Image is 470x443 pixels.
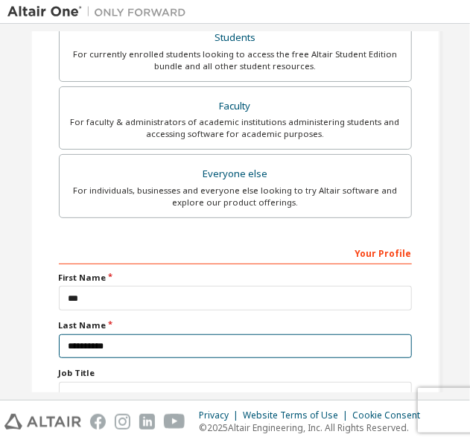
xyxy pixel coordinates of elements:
[59,240,412,264] div: Your Profile
[59,272,412,284] label: First Name
[69,48,402,72] div: For currently enrolled students looking to access the free Altair Student Edition bundle and all ...
[139,414,155,430] img: linkedin.svg
[115,414,130,430] img: instagram.svg
[59,367,412,379] label: Job Title
[69,116,402,140] div: For faculty & administrators of academic institutions administering students and accessing softwa...
[69,185,402,208] div: For individuals, businesses and everyone else looking to try Altair software and explore our prod...
[7,4,194,19] img: Altair One
[59,319,412,331] label: Last Name
[352,409,429,421] div: Cookie Consent
[69,96,402,117] div: Faculty
[69,28,402,48] div: Students
[199,421,429,434] p: © 2025 Altair Engineering, Inc. All Rights Reserved.
[243,409,352,421] div: Website Terms of Use
[164,414,185,430] img: youtube.svg
[199,409,243,421] div: Privacy
[4,414,81,430] img: altair_logo.svg
[90,414,106,430] img: facebook.svg
[69,164,402,185] div: Everyone else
